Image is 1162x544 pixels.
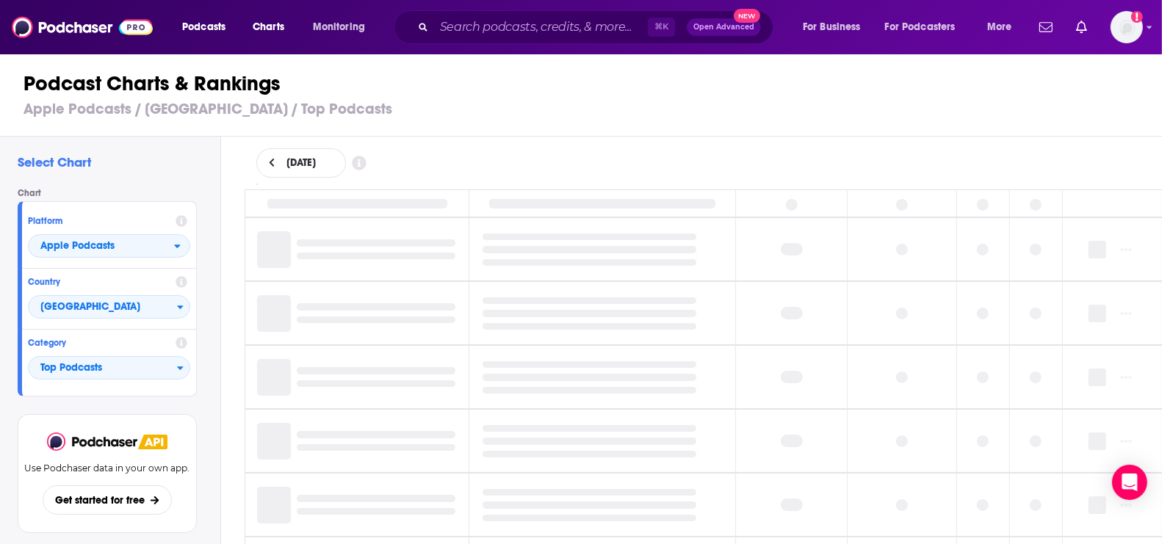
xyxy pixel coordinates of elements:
button: Get started for free [43,485,171,515]
span: Top Podcasts [29,356,177,381]
input: Search podcasts, credits, & more... [434,15,648,39]
span: Podcasts [182,17,225,37]
h4: Category [28,338,170,348]
h4: Country [28,277,170,287]
img: Podchaser API banner [138,435,167,449]
span: More [987,17,1012,37]
img: Podchaser - Follow, Share and Rate Podcasts [47,432,138,451]
span: Charts [253,17,284,37]
span: Logged in as lemya [1111,11,1143,43]
h4: Platform [28,216,170,226]
button: Countries [28,295,190,319]
button: Categories [28,356,190,380]
span: Monitoring [313,17,365,37]
button: open menu [876,15,977,39]
svg: Add a profile image [1131,11,1143,23]
button: open menu [977,15,1031,39]
button: open menu [793,15,879,39]
img: User Profile [1111,11,1143,43]
p: Use Podchaser data in your own app. [25,463,190,474]
button: Open AdvancedNew [687,18,761,36]
span: For Podcasters [885,17,956,37]
h1: Podcast Charts & Rankings [24,70,1151,97]
img: Podchaser - Follow, Share and Rate Podcasts [12,13,153,41]
span: [GEOGRAPHIC_DATA] [29,295,177,320]
span: ⌘ K [648,18,675,37]
span: For Business [803,17,861,37]
button: open menu [303,15,384,39]
a: Show notifications dropdown [1070,15,1093,40]
button: Show profile menu [1111,11,1143,43]
a: Show notifications dropdown [1033,15,1058,40]
a: Charts [243,15,293,39]
span: Apple Podcasts [40,241,115,251]
h3: Apple Podcasts / [GEOGRAPHIC_DATA] / Top Podcasts [24,100,1151,118]
span: Get started for free [55,494,145,507]
h2: Platforms [28,234,190,258]
div: Open Intercom Messenger [1112,465,1147,500]
span: New [734,9,760,23]
button: open menu [28,234,190,258]
h4: Chart [18,188,209,198]
span: Open Advanced [693,23,754,31]
button: open menu [172,15,245,39]
div: Search podcasts, credits, & more... [408,10,787,44]
h2: Select Chart [18,154,209,170]
span: [DATE] [286,158,316,168]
